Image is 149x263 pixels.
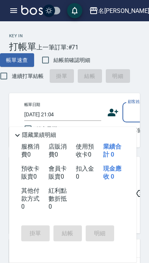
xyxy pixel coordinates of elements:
span: 扣入金 0 [76,165,94,180]
span: 結帳前確認明細 [53,56,91,64]
span: 上一筆訂單:#71 [36,43,79,52]
span: 連續打單結帳 [12,72,44,80]
h2: Key In [9,33,36,38]
label: 帳單日期 [24,102,40,108]
span: 服務消費 0 [21,143,39,158]
span: 現金應收 0 [103,165,121,180]
span: 店販消費 0 [49,143,67,158]
img: Logo [21,5,43,15]
h3: 打帳單 [9,41,36,52]
span: 紅利點數折抵 0 [49,187,67,210]
p: 隱藏業績明細 [22,131,56,139]
span: 使用預收卡 0 [76,143,94,158]
span: 會員卡販賣 0 [49,165,67,180]
button: save [67,3,82,18]
input: Choose date, selected date is 2025-09-17 [24,108,101,121]
span: 鎖定日期 [36,125,57,133]
span: 其他付款方式 0 [21,187,39,210]
span: 預收卡販賣 0 [21,165,39,180]
span: 業績合計 0 [103,143,121,158]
